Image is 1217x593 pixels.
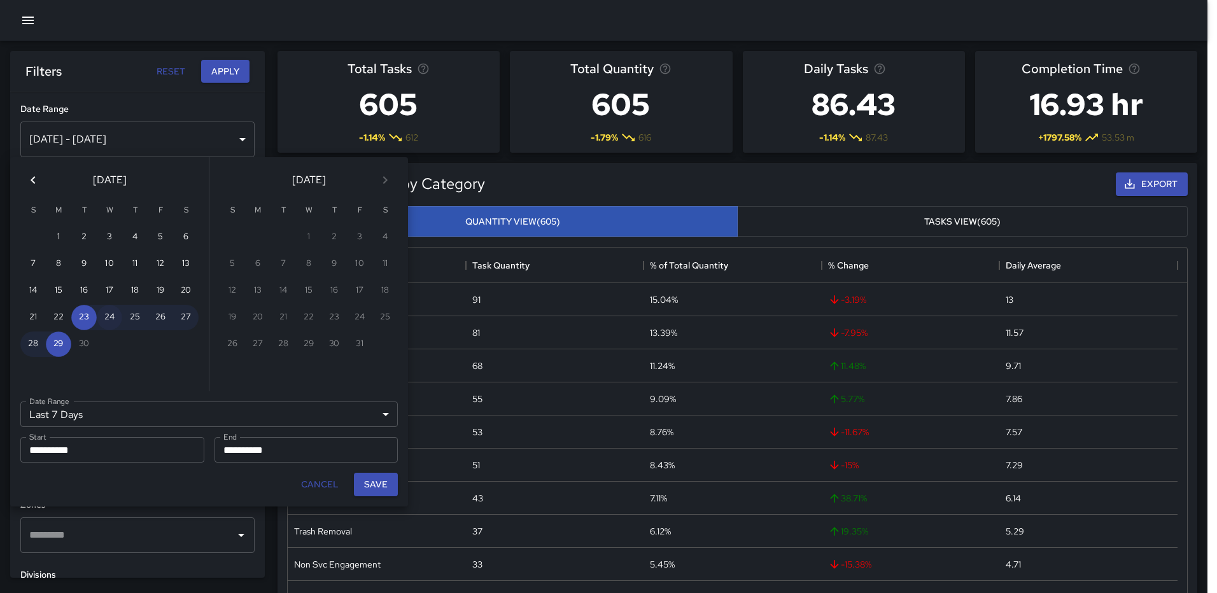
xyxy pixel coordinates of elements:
[223,431,237,442] label: End
[71,251,97,277] button: 9
[47,198,70,223] span: Monday
[46,305,71,330] button: 22
[20,278,46,303] button: 14
[123,198,146,223] span: Thursday
[20,401,398,427] div: Last 7 Days
[73,198,95,223] span: Tuesday
[323,198,346,223] span: Thursday
[93,171,127,189] span: [DATE]
[148,278,173,303] button: 19
[97,278,122,303] button: 17
[20,331,46,357] button: 28
[97,305,122,330] button: 24
[71,225,97,250] button: 2
[348,198,371,223] span: Friday
[297,198,320,223] span: Wednesday
[296,473,344,496] button: Cancel
[149,198,172,223] span: Friday
[148,251,173,277] button: 12
[20,305,46,330] button: 21
[97,225,122,250] button: 3
[71,305,97,330] button: 23
[20,167,46,193] button: Previous month
[98,198,121,223] span: Wednesday
[97,251,122,277] button: 10
[173,278,199,303] button: 20
[46,225,71,250] button: 1
[148,305,173,330] button: 26
[122,305,148,330] button: 25
[246,198,269,223] span: Monday
[354,473,398,496] button: Save
[46,331,71,357] button: 29
[221,198,244,223] span: Sunday
[46,278,71,303] button: 15
[374,198,397,223] span: Saturday
[71,278,97,303] button: 16
[272,198,295,223] span: Tuesday
[20,251,46,277] button: 7
[122,225,148,250] button: 4
[46,251,71,277] button: 8
[173,225,199,250] button: 6
[173,251,199,277] button: 13
[292,171,326,189] span: [DATE]
[22,198,45,223] span: Sunday
[174,198,197,223] span: Saturday
[29,396,69,407] label: Date Range
[148,225,173,250] button: 5
[122,251,148,277] button: 11
[122,278,148,303] button: 18
[29,431,46,442] label: Start
[173,305,199,330] button: 27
